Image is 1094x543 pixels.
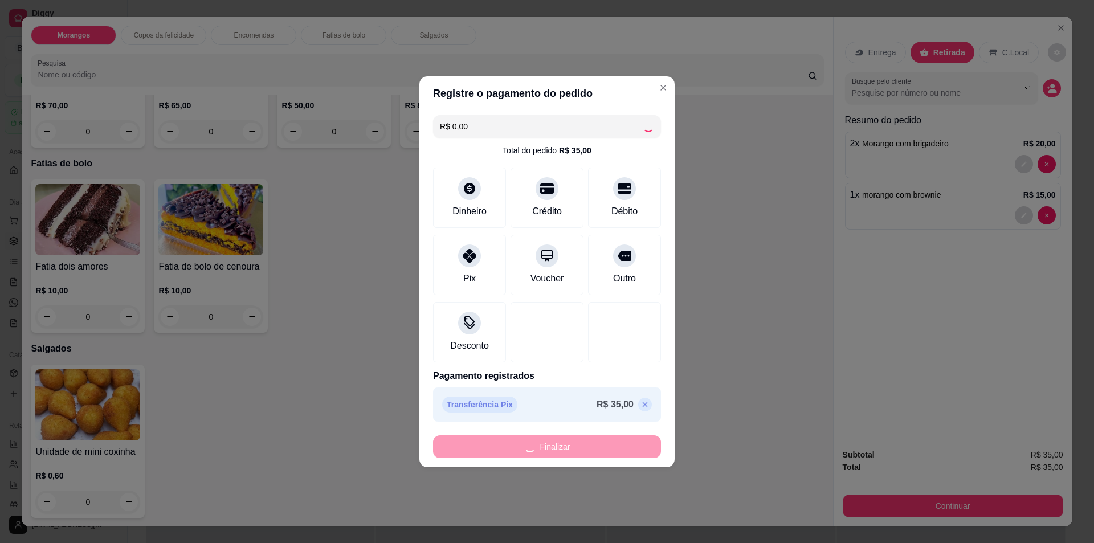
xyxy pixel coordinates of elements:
p: Pagamento registrados [433,369,661,383]
div: Voucher [530,272,564,285]
p: Transferência Pix [442,397,517,413]
input: Ex.: hambúrguer de cordeiro [440,115,643,138]
div: R$ 35,00 [559,145,591,156]
div: Dinheiro [452,205,487,218]
div: Total do pedido [503,145,591,156]
div: Loading [643,121,654,132]
header: Registre o pagamento do pedido [419,76,675,111]
div: Outro [613,272,636,285]
div: Crédito [532,205,562,218]
p: R$ 35,00 [597,398,634,411]
div: Débito [611,205,638,218]
div: Desconto [450,339,489,353]
div: Pix [463,272,476,285]
button: Close [654,79,672,97]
